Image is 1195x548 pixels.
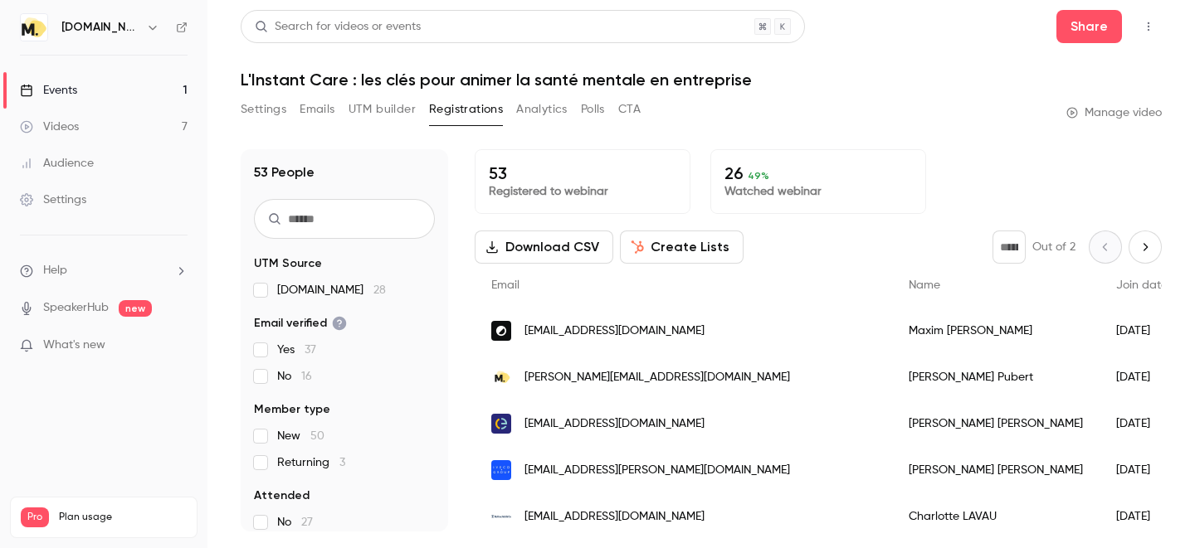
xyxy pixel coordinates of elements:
[1032,239,1075,255] p: Out of 2
[524,415,705,433] span: [EMAIL_ADDRESS][DOMAIN_NAME]
[20,82,77,99] div: Events
[620,230,744,264] button: Create Lists
[277,282,386,298] span: [DOMAIN_NAME]
[1100,447,1184,493] div: [DATE]
[892,308,1100,354] div: Maxim [PERSON_NAME]
[1100,308,1184,354] div: [DATE]
[516,96,568,123] button: Analytics
[20,155,94,172] div: Audience
[1056,10,1122,43] button: Share
[491,414,511,434] img: feedgy.solar
[310,430,324,442] span: 50
[43,262,67,279] span: Help
[301,516,313,528] span: 27
[277,454,345,471] span: Returning
[491,279,519,291] span: Email
[618,96,641,123] button: CTA
[524,462,790,479] span: [EMAIL_ADDRESS][PERSON_NAME][DOMAIN_NAME]
[892,354,1100,400] div: [PERSON_NAME] Pubert
[748,170,769,182] span: 49 %
[254,315,347,332] span: Email verified
[277,428,324,444] span: New
[301,371,312,382] span: 16
[255,18,421,36] div: Search for videos or events
[724,163,912,183] p: 26
[724,183,912,200] p: Watched webinar
[241,70,1162,90] h1: L'Instant Care : les clés pour animer la santé mentale en entreprise
[168,338,188,353] iframe: Noticeable Trigger
[1100,400,1184,447] div: [DATE]
[429,96,503,123] button: Registrations
[20,119,79,135] div: Videos
[892,400,1100,447] div: [PERSON_NAME] [PERSON_NAME]
[241,96,286,123] button: Settings
[277,342,316,358] span: Yes
[305,344,316,356] span: 37
[254,162,315,182] h1: 53 People
[581,96,605,123] button: Polls
[43,337,105,354] span: What's new
[119,300,152,317] span: new
[1100,493,1184,540] div: [DATE]
[491,515,511,518] img: rothschildandco.com
[373,284,386,296] span: 28
[254,255,322,272] span: UTM Source
[254,401,330,418] span: Member type
[1100,354,1184,400] div: [DATE]
[491,367,511,387] img: moka.care
[909,279,940,291] span: Name
[1129,230,1162,264] button: Next page
[489,183,676,200] p: Registered to webinar
[489,163,676,183] p: 53
[1116,279,1168,291] span: Join date
[300,96,334,123] button: Emails
[277,368,312,385] span: No
[524,369,790,386] span: [PERSON_NAME][EMAIL_ADDRESS][DOMAIN_NAME]
[491,460,511,480] img: ivecogroup.com
[21,507,49,527] span: Pro
[1066,104,1162,121] a: Manage video
[254,487,310,504] span: Attended
[339,457,345,468] span: 3
[524,322,705,340] span: [EMAIL_ADDRESS][DOMAIN_NAME]
[43,299,109,317] a: SpeakerHub
[20,262,188,279] li: help-dropdown-opener
[892,447,1100,493] div: [PERSON_NAME] [PERSON_NAME]
[349,96,416,123] button: UTM builder
[475,230,613,264] button: Download CSV
[20,192,86,208] div: Settings
[21,14,47,41] img: moka.care
[892,493,1100,540] div: Charlotte LAVAU
[491,321,511,341] img: getcontrast.io
[277,514,313,531] span: No
[61,19,139,36] h6: [DOMAIN_NAME]
[524,508,705,526] span: [EMAIL_ADDRESS][DOMAIN_NAME]
[59,511,187,524] span: Plan usage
